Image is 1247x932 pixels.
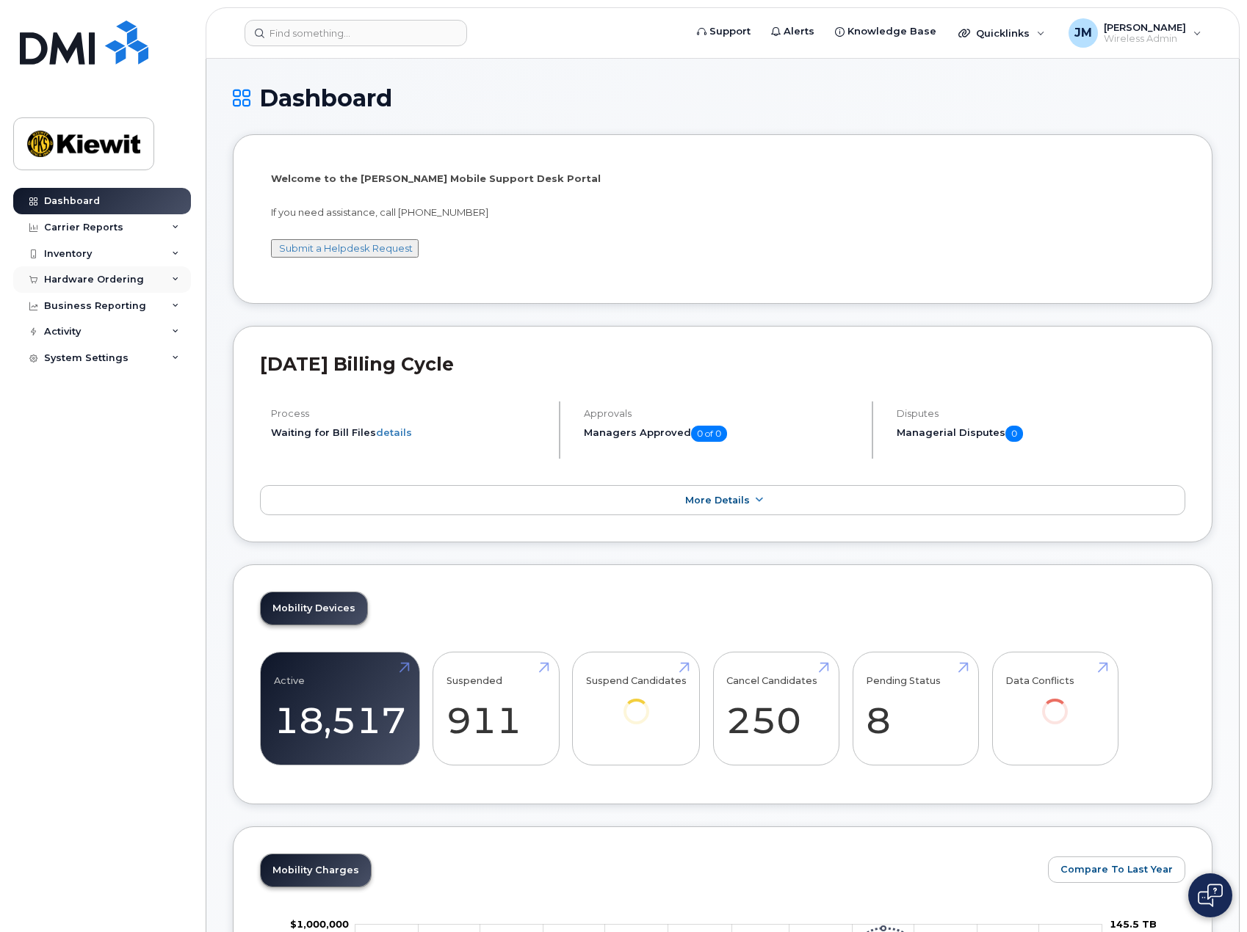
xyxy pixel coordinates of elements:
a: Mobility Charges [261,854,371,887]
a: Data Conflicts [1005,660,1105,745]
h4: Disputes [897,408,1185,419]
h4: Approvals [584,408,859,419]
p: If you need assistance, call [PHONE_NUMBER] [271,205,1174,219]
h2: [DATE] Billing Cycle [260,353,1185,375]
img: Open chat [1198,884,1223,907]
a: Cancel Candidates 250 [726,660,825,757]
h4: Process [271,408,546,419]
h5: Managers Approved [584,426,859,442]
span: More Details [685,495,750,506]
span: 0 [1005,426,1023,442]
li: Waiting for Bill Files [271,426,546,440]
button: Submit a Helpdesk Request [271,239,419,258]
a: Submit a Helpdesk Request [279,242,413,254]
tspan: $1,000,000 [290,917,349,929]
h5: Managerial Disputes [897,426,1185,442]
a: Pending Status 8 [866,660,965,757]
p: Welcome to the [PERSON_NAME] Mobile Support Desk Portal [271,172,1174,186]
a: Suspend Candidates [586,660,687,745]
a: Mobility Devices [261,592,367,625]
tspan: 145.5 TB [1110,917,1157,929]
a: Suspended 911 [447,660,546,757]
button: Compare To Last Year [1048,856,1185,883]
span: 0 of 0 [691,426,727,442]
h1: Dashboard [233,85,1212,111]
a: details [376,426,412,438]
a: Active 18,517 [274,660,406,757]
span: Compare To Last Year [1060,862,1173,876]
g: $0 [290,917,349,929]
